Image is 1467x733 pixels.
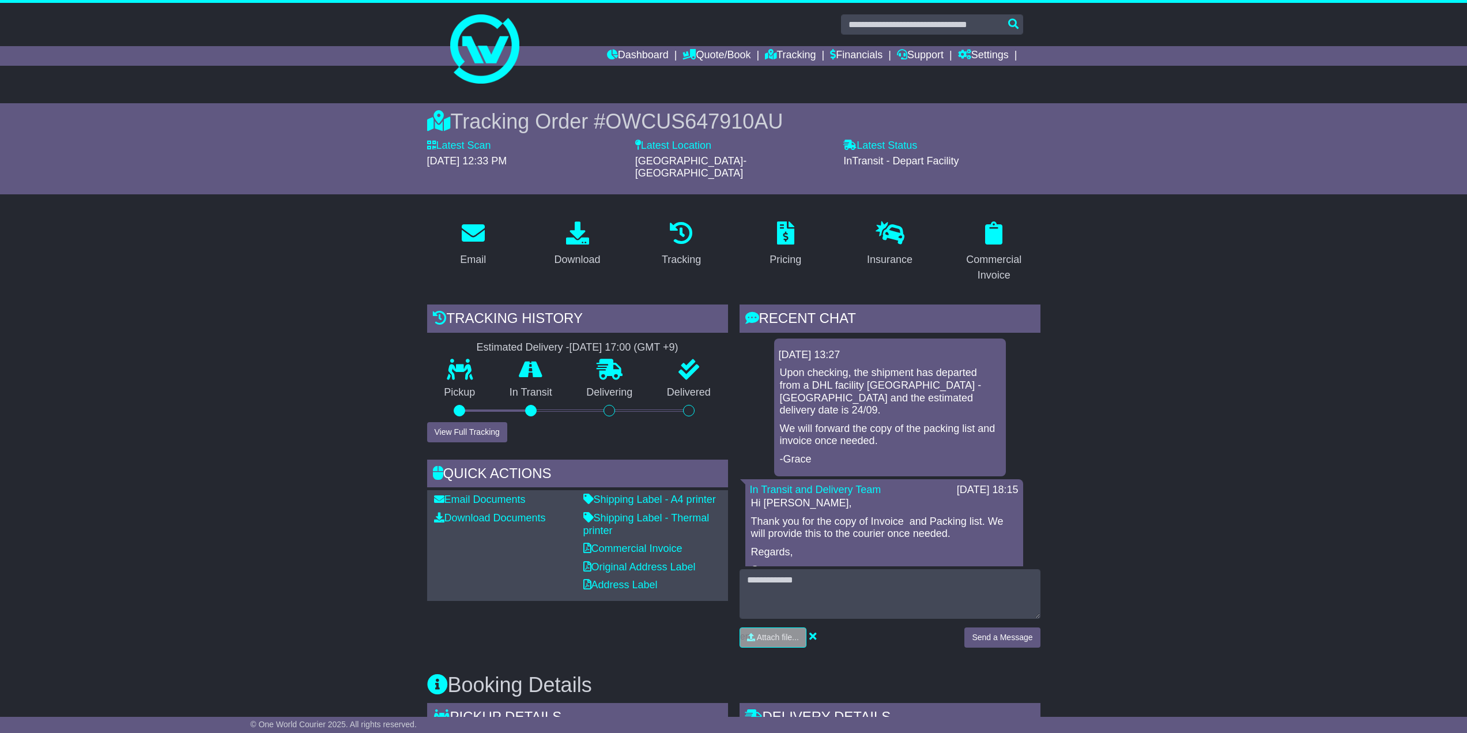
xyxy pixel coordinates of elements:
[843,140,917,152] label: Latest Status
[427,140,491,152] label: Latest Scan
[955,252,1033,283] div: Commercial Invoice
[830,46,883,66] a: Financials
[780,453,1000,466] p: -Grace
[762,217,809,272] a: Pricing
[770,252,801,268] div: Pricing
[427,305,728,336] div: Tracking history
[434,512,546,524] a: Download Documents
[250,720,417,729] span: © One World Courier 2025. All rights reserved.
[765,46,816,66] a: Tracking
[750,484,881,495] a: In Transit and Delivery Team
[583,561,696,573] a: Original Address Label
[779,349,1001,362] div: [DATE] 13:27
[751,564,1017,577] p: Grace
[843,155,959,167] span: InTransit - Depart Facility
[635,140,711,152] label: Latest Location
[751,516,1017,540] p: Thank you for the copy of Invoice and Packing list. We will provide this to the courier once needed.
[427,155,507,167] span: [DATE] 12:33 PM
[859,217,920,272] a: Insurance
[492,386,570,399] p: In Transit
[780,367,1000,416] p: Upon checking, the shipment has departed from a DHL facility [GEOGRAPHIC_DATA] - [GEOGRAPHIC_DATA...
[867,252,912,268] div: Insurance
[897,46,944,66] a: Support
[460,252,486,268] div: Email
[583,579,658,591] a: Address Label
[434,494,526,505] a: Email Documents
[958,46,1009,66] a: Settings
[452,217,493,272] a: Email
[427,386,493,399] p: Pickup
[570,341,678,354] div: [DATE] 17:00 (GMT +9)
[682,46,751,66] a: Quote/Book
[662,252,701,268] div: Tracking
[605,110,783,133] span: OWCUS647910AU
[427,422,507,442] button: View Full Tracking
[583,512,710,536] a: Shipping Label - Thermal printer
[780,423,1000,448] p: We will forward the copy of the packing list and invoice once needed.
[650,386,728,399] p: Delivered
[546,217,608,272] a: Download
[427,460,728,491] div: Quick Actions
[635,155,746,179] span: [GEOGRAPHIC_DATA]-[GEOGRAPHIC_DATA]
[427,341,728,354] div: Estimated Delivery -
[427,674,1040,697] h3: Booking Details
[751,546,1017,559] p: Regards,
[957,484,1019,497] div: [DATE] 18:15
[583,494,716,505] a: Shipping Label - A4 printer
[607,46,669,66] a: Dashboard
[654,217,708,272] a: Tracking
[427,109,1040,134] div: Tracking Order #
[740,305,1040,336] div: RECENT CHAT
[583,543,682,554] a: Commercial Invoice
[751,497,1017,510] p: Hi [PERSON_NAME],
[570,386,650,399] p: Delivering
[948,217,1040,287] a: Commercial Invoice
[964,627,1040,648] button: Send a Message
[554,252,600,268] div: Download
